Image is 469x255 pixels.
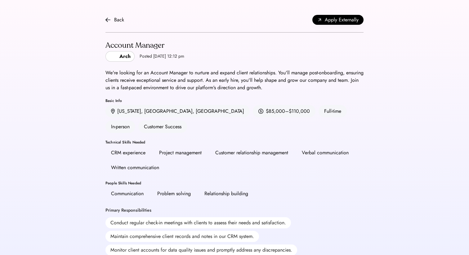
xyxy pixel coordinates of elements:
img: money.svg [258,108,263,114]
div: Project management [159,149,202,156]
div: $85,000–$110,000 [266,108,310,115]
div: We're looking for an Account Manager to nurture and expand client relationships. You'll manage po... [105,69,364,91]
div: Relationship building [204,190,248,197]
div: Written communication [111,164,159,171]
div: Full-time [319,105,347,117]
div: Verbal communication [302,149,349,156]
span: Apply Externally [325,16,359,24]
div: Maintain comprehensive client records and notes in our CRM system. [105,231,259,242]
img: arrow-back.svg [105,17,110,22]
div: Communication [111,190,144,197]
div: [US_STATE], [GEOGRAPHIC_DATA], [GEOGRAPHIC_DATA] [117,108,244,115]
img: location.svg [111,109,115,114]
div: Basic Info [105,99,364,103]
div: Problem solving [157,190,191,197]
div: Customer relationship management [215,149,288,156]
div: Technical Skills Needed [105,140,364,144]
div: Account Manager [105,41,184,51]
div: Arch [119,53,131,60]
div: Conduct regular check-in meetings with clients to assess their needs and satisfaction. [105,217,291,228]
div: Posted [DATE] 12:12 pm [140,53,184,59]
div: CRM experience [111,149,145,156]
div: Customer Success [138,121,187,133]
img: yH5BAEAAAAALAAAAAABAAEAAAIBRAA7 [109,53,117,60]
div: People Skills Needed [105,181,364,185]
div: In-person [105,121,135,133]
div: Primary Responsibilities [105,207,151,213]
div: Back [114,16,124,24]
button: Apply Externally [312,15,364,25]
